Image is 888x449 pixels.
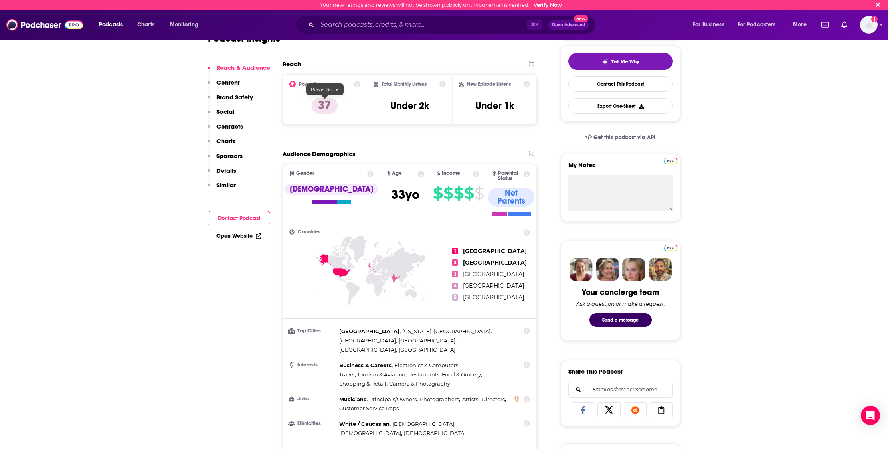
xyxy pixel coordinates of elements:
[389,380,450,387] span: Camera & Photography
[570,258,593,281] img: Sydney Profile
[390,100,429,112] h3: Under 2k
[339,405,399,411] span: Customer Service Reps
[137,19,154,30] span: Charts
[408,371,481,378] span: Restaurants, Food & Grocery
[402,328,490,334] span: [US_STATE], [GEOGRAPHIC_DATA]
[404,430,466,436] span: [DEMOGRAPHIC_DATA]
[452,294,458,301] span: 5
[534,2,562,8] a: Verify Now
[860,16,878,34] span: Logged in as dresnic
[369,395,418,404] span: ,
[399,346,455,353] span: [GEOGRAPHIC_DATA]
[339,421,390,427] span: White / Caucasian
[462,395,479,404] span: ,
[216,152,243,160] p: Sponsors
[289,362,336,368] h3: Interests
[838,18,850,32] a: Show notifications dropdown
[420,396,459,402] span: Photographers
[408,370,482,379] span: ,
[738,19,776,30] span: For Podcasters
[860,16,878,34] button: Show profile menu
[208,137,235,152] button: Charts
[572,402,595,417] a: Share on Facebook
[611,59,639,65] span: Tell Me Why
[283,150,355,158] h2: Audience Demographics
[216,64,270,71] p: Reach & Audience
[303,16,603,34] div: Search podcasts, credits, & more...
[463,259,527,266] span: [GEOGRAPHIC_DATA]
[433,187,443,200] span: $
[132,18,159,31] a: Charts
[306,83,344,95] div: Power Score
[575,382,666,397] input: Email address or username...
[871,16,878,22] svg: Email not verified
[339,362,392,368] span: Business & Careers
[208,211,270,225] button: Contact Podcast
[339,429,402,438] span: ,
[99,19,123,30] span: Podcasts
[402,327,492,336] span: ,
[593,134,655,141] span: Get this podcast via API
[693,19,724,30] span: For Business
[317,18,527,31] input: Search podcasts, credits, & more...
[452,248,458,254] span: 1
[787,18,817,31] button: open menu
[664,245,678,251] img: Podchaser Pro
[299,81,330,87] h2: Power Score™
[339,430,401,436] span: [DEMOGRAPHIC_DATA]
[392,419,455,429] span: ,
[568,53,673,70] button: tell me why sparkleTell Me Why
[394,361,459,370] span: ,
[687,18,734,31] button: open menu
[339,370,407,379] span: ,
[399,337,455,344] span: [GEOGRAPHIC_DATA]
[467,81,511,87] h2: New Episode Listens
[463,271,524,278] span: [GEOGRAPHIC_DATA]
[289,396,336,402] h3: Jobs
[382,81,427,87] h2: Total Monthly Listens
[216,181,236,189] p: Similar
[391,187,419,202] span: 33 yo
[574,15,588,22] span: New
[650,402,673,417] a: Copy Link
[454,187,463,200] span: $
[339,328,400,334] span: [GEOGRAPHIC_DATA]
[664,156,678,164] a: Pro website
[463,294,524,301] span: [GEOGRAPHIC_DATA]
[664,158,678,164] img: Podchaser Pro
[664,243,678,251] a: Pro website
[488,188,534,207] div: Not Parents
[481,395,506,404] span: ,
[339,380,386,387] span: Shopping & Retail
[452,259,458,266] span: 2
[6,17,83,32] img: Podchaser - Follow, Share and Rate Podcasts
[622,258,645,281] img: Jules Profile
[216,233,261,239] a: Open Website
[568,161,673,175] label: My Notes
[589,313,652,327] button: Send a message
[860,16,878,34] img: User Profile
[481,396,505,402] span: Directors
[624,402,647,417] a: Share on Reddit
[442,171,460,176] span: Income
[818,18,832,32] a: Show notifications dropdown
[582,287,659,297] div: Your concierge team
[597,402,621,417] a: Share on X/Twitter
[339,361,393,370] span: ,
[216,79,240,86] p: Content
[216,108,234,115] p: Social
[216,93,253,101] p: Brand Safety
[649,258,672,281] img: Jon Profile
[548,20,589,30] button: Open AdvancedNew
[208,108,234,123] button: Social
[392,171,402,176] span: Age
[568,368,623,375] h3: Share This Podcast
[420,395,460,404] span: ,
[289,421,336,426] h3: Ethnicities
[793,19,807,30] span: More
[93,18,133,31] button: open menu
[208,181,236,196] button: Similar
[339,419,391,429] span: ,
[576,301,665,307] div: Ask a question or make a request.
[568,382,673,398] div: Search followers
